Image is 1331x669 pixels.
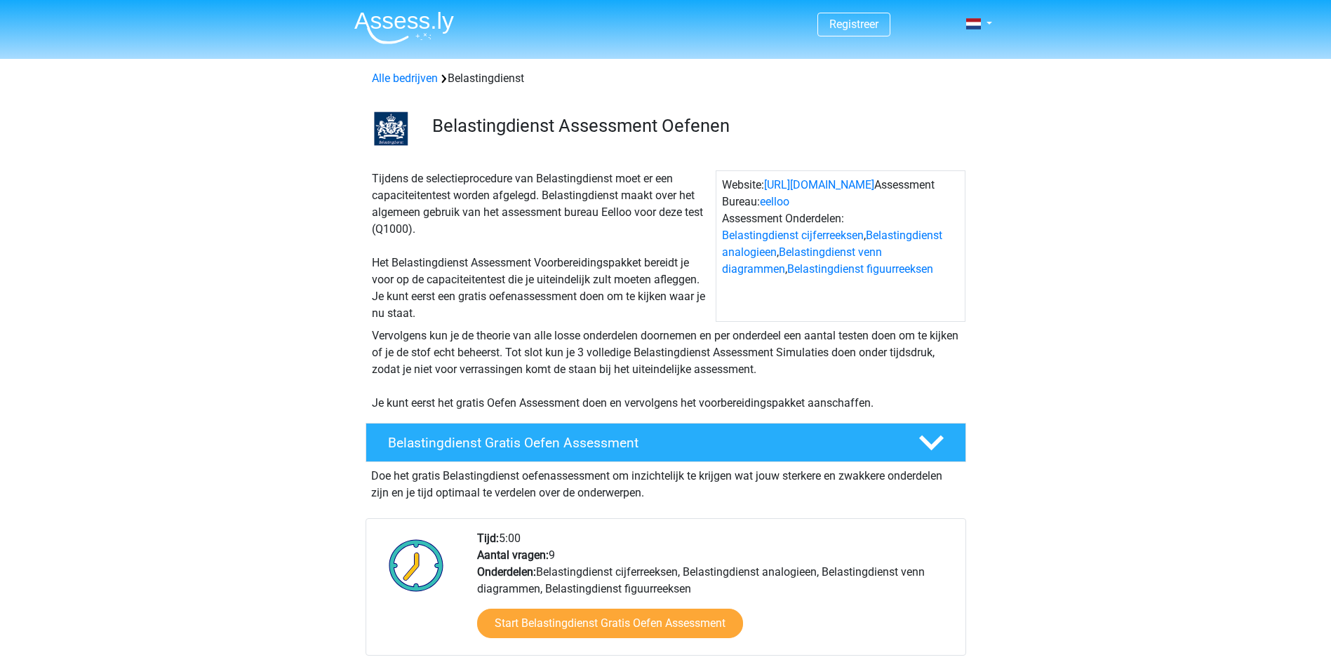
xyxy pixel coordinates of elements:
[477,565,536,579] b: Onderdelen:
[467,530,965,655] div: 5:00 9 Belastingdienst cijferreeksen, Belastingdienst analogieen, Belastingdienst venn diagrammen...
[722,245,882,276] a: Belastingdienst venn diagrammen
[716,170,965,322] div: Website: Assessment Bureau: Assessment Onderdelen: , , ,
[366,462,966,501] div: Doe het gratis Belastingdienst oefenassessment om inzichtelijk te krijgen wat jouw sterkere en zw...
[477,532,499,545] b: Tijd:
[366,170,716,322] div: Tijdens de selectieprocedure van Belastingdienst moet er een capaciteitentest worden afgelegd. Be...
[354,11,454,44] img: Assessly
[366,70,965,87] div: Belastingdienst
[760,195,789,208] a: eelloo
[432,115,955,137] h3: Belastingdienst Assessment Oefenen
[722,229,864,242] a: Belastingdienst cijferreeksen
[388,435,896,451] h4: Belastingdienst Gratis Oefen Assessment
[787,262,933,276] a: Belastingdienst figuurreeksen
[372,72,438,85] a: Alle bedrijven
[366,327,965,412] div: Vervolgens kun je de theorie van alle losse onderdelen doornemen en per onderdeel een aantal test...
[360,423,972,462] a: Belastingdienst Gratis Oefen Assessment
[829,18,878,31] a: Registreer
[381,530,452,600] img: Klok
[477,548,549,562] b: Aantal vragen:
[477,609,743,638] a: Start Belastingdienst Gratis Oefen Assessment
[764,178,874,191] a: [URL][DOMAIN_NAME]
